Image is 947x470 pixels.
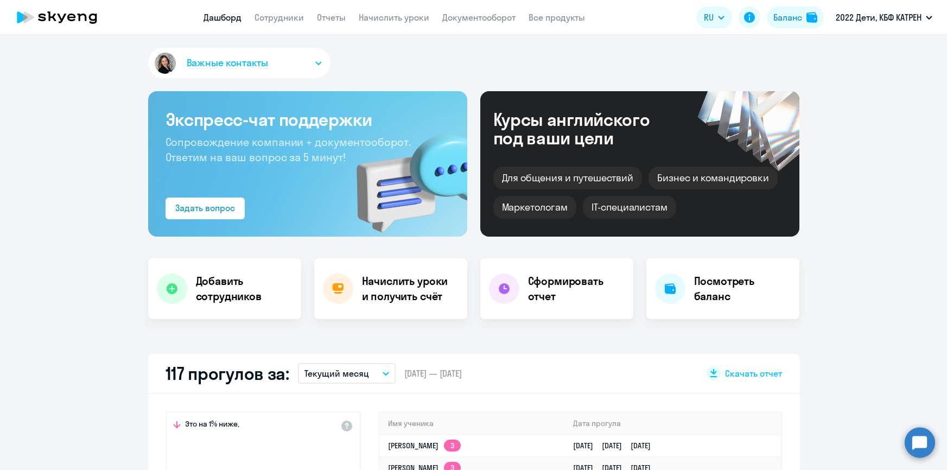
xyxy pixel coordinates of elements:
button: Текущий месяц [298,363,396,384]
p: 2022 Дети, КБФ КАТРЕН [836,11,921,24]
a: [DATE][DATE][DATE] [573,441,659,450]
div: Для общения и путешествий [493,167,643,189]
button: 2022 Дети, КБФ КАТРЕН [830,4,938,30]
span: Сопровождение компании + документооборот. Ответим на ваш вопрос за 5 минут! [166,135,411,164]
app-skyeng-badge: 3 [444,440,461,452]
span: Важные контакты [187,56,268,70]
h4: Добавить сотрудников [196,274,293,304]
h4: Начислить уроки и получить счёт [362,274,456,304]
th: Дата прогула [564,412,780,435]
th: Имя ученика [379,412,565,435]
img: balance [806,12,817,23]
span: Это на 1% ниже, [185,419,239,432]
p: Текущий месяц [304,367,369,380]
h4: Сформировать отчет [528,274,625,304]
a: Все продукты [529,12,585,23]
div: Маркетологам [493,196,576,219]
button: Важные контакты [148,48,331,78]
a: Сотрудники [255,12,304,23]
img: bg-img [341,115,467,237]
a: Документооборот [442,12,516,23]
div: Бизнес и командировки [649,167,778,189]
a: Дашборд [204,12,241,23]
button: Задать вопрос [166,198,245,219]
span: RU [704,11,714,24]
a: Начислить уроки [359,12,429,23]
span: [DATE] — [DATE] [404,367,462,379]
div: IT-специалистам [583,196,676,219]
div: Задать вопрос [175,201,235,214]
a: Отчеты [317,12,346,23]
button: Балансbalance [767,7,824,28]
div: Курсы английского под ваши цели [493,110,679,147]
div: Баланс [773,11,802,24]
h2: 117 прогулов за: [166,363,289,384]
img: avatar [152,50,178,76]
h4: Посмотреть баланс [694,274,791,304]
a: [PERSON_NAME]3 [388,441,461,450]
button: RU [696,7,732,28]
span: Скачать отчет [725,367,782,379]
h3: Экспресс-чат поддержки [166,109,450,130]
